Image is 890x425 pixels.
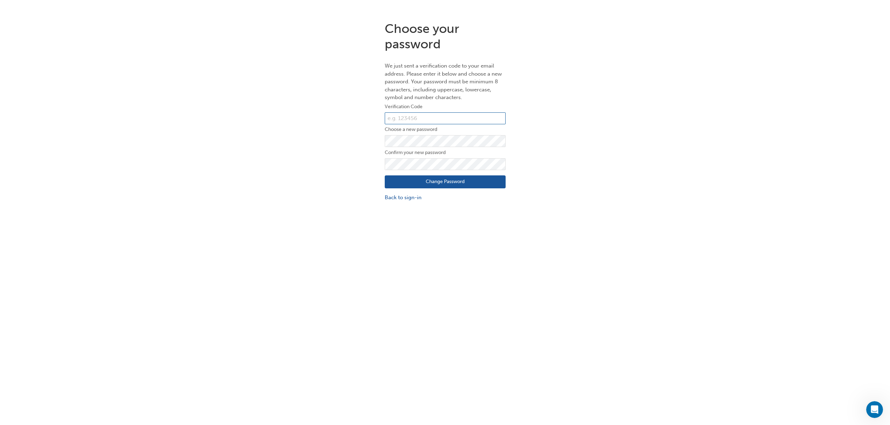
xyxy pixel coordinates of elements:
iframe: Intercom live chat [866,401,883,418]
h1: Choose your password [385,21,506,51]
label: Confirm your new password [385,148,506,157]
input: e.g. 123456 [385,112,506,124]
button: Change Password [385,175,506,189]
label: Verification Code [385,103,506,111]
a: Back to sign-in [385,194,506,202]
p: We just sent a verification code to your email address. Please enter it below and choose a new pa... [385,62,506,102]
label: Choose a new password [385,125,506,134]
